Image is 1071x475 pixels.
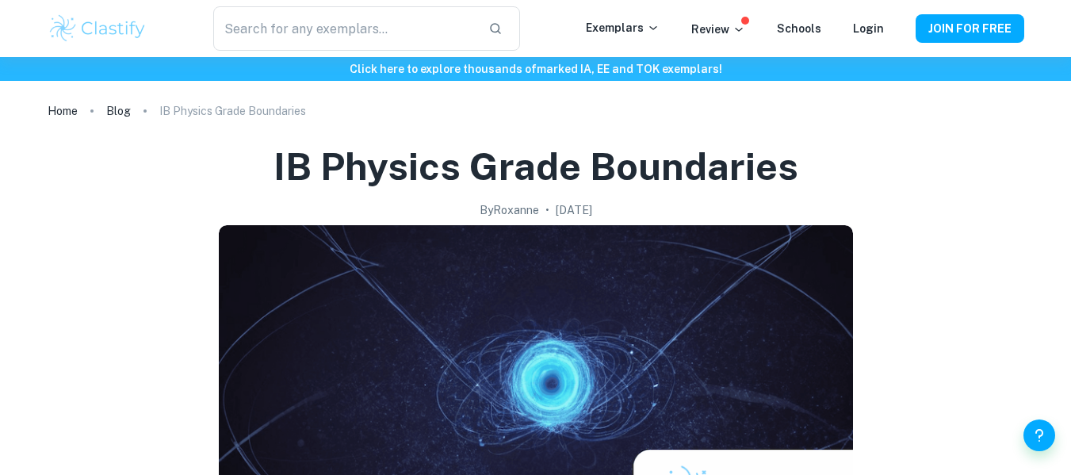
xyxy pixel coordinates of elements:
[48,13,148,44] img: Clastify logo
[853,22,884,35] a: Login
[480,201,539,219] h2: By Roxanne
[273,141,798,192] h1: IB Physics Grade Boundaries
[777,22,821,35] a: Schools
[1023,419,1055,451] button: Help and Feedback
[545,201,549,219] p: •
[3,60,1068,78] h6: Click here to explore thousands of marked IA, EE and TOK exemplars !
[916,14,1024,43] button: JOIN FOR FREE
[556,201,592,219] h2: [DATE]
[106,100,131,122] a: Blog
[586,19,660,36] p: Exemplars
[213,6,475,51] input: Search for any exemplars...
[691,21,745,38] p: Review
[159,102,306,120] p: IB Physics Grade Boundaries
[48,100,78,122] a: Home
